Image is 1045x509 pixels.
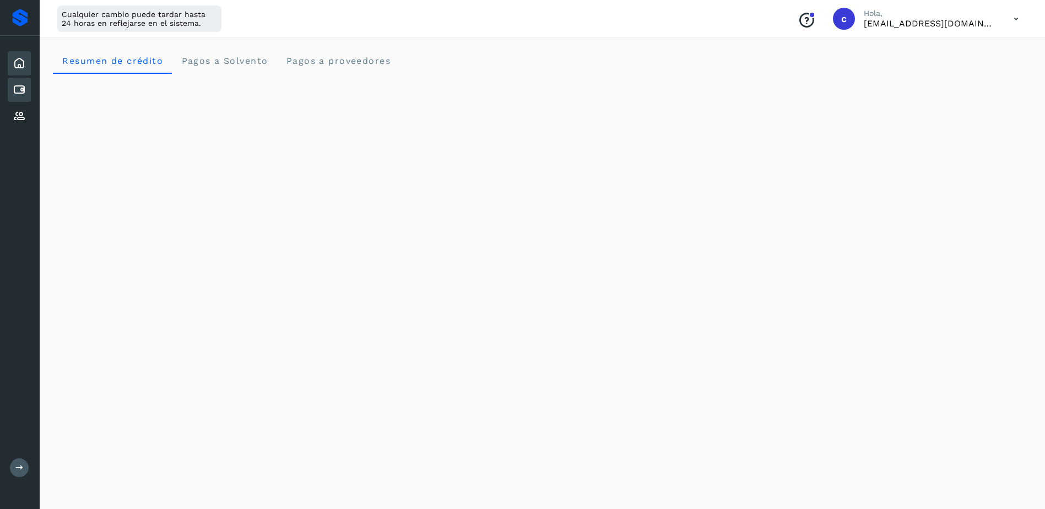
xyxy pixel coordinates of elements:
span: Resumen de crédito [62,56,163,66]
span: Pagos a Solvento [181,56,268,66]
div: Cuentas por pagar [8,78,31,102]
span: Pagos a proveedores [285,56,391,66]
div: Inicio [8,51,31,75]
p: cxp@53cargo.com [864,18,996,29]
div: Cualquier cambio puede tardar hasta 24 horas en reflejarse en el sistema. [57,6,221,32]
div: Proveedores [8,104,31,128]
p: Hola, [864,9,996,18]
